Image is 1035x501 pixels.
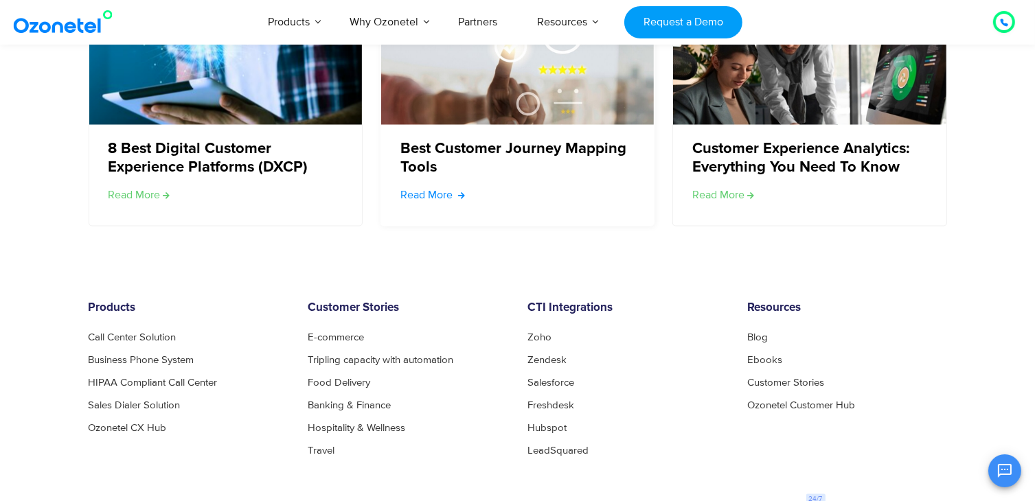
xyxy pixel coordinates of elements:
[528,332,552,342] a: Zoho
[89,355,194,365] a: Business Phone System
[89,332,177,342] a: Call Center Solution
[624,6,742,38] a: Request a Demo
[308,423,406,433] a: Hospitality & Wellness
[400,187,465,203] a: Read more about Best Customer Journey Mapping Tools
[89,377,218,388] a: HIPAA Compliant Call Center
[988,454,1021,487] button: Open chat
[89,301,288,315] h6: Products
[748,400,856,410] a: Ozonetel Customer Hub
[748,377,825,388] a: Customer Stories
[528,400,575,410] a: Freshdesk
[748,332,769,342] a: Blog
[748,355,783,365] a: Ebooks
[748,301,947,315] h6: Resources
[528,301,727,315] h6: CTI Integrations
[308,445,335,456] a: Travel
[109,140,341,176] a: 8 Best Digital Customer Experience Platforms (DXCP)
[692,187,754,203] a: Read more about Customer Experience Analytics: Everything You Need To Know
[528,423,567,433] a: Hubspot
[89,400,181,410] a: Sales Dialer Solution
[528,355,567,365] a: Zendesk
[528,377,575,388] a: Salesforce
[308,355,454,365] a: Tripling capacity with automation
[308,301,508,315] h6: Customer Stories
[528,445,589,456] a: LeadSquared
[400,140,633,176] a: Best Customer Journey Mapping Tools
[308,377,371,388] a: Food Delivery
[308,332,365,342] a: E-commerce
[89,423,167,433] a: Ozonetel CX Hub
[109,187,170,203] a: Read more about 8 Best Digital Customer Experience Platforms (DXCP)
[692,140,925,176] a: Customer Experience Analytics: Everything You Need To Know
[308,400,391,410] a: Banking & Finance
